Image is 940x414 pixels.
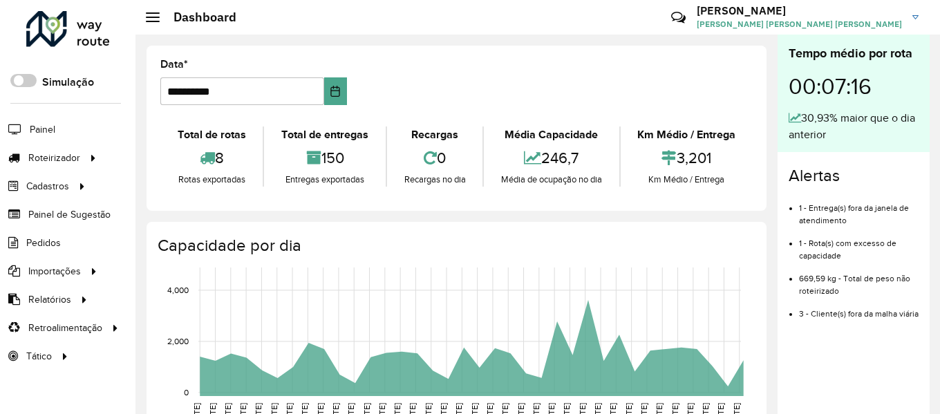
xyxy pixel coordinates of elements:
span: Painel [30,122,55,137]
div: Entregas exportadas [267,173,382,187]
h4: Alertas [789,166,919,186]
div: 30,93% maior que o dia anterior [789,110,919,143]
text: 4,000 [167,285,189,294]
div: Recargas [391,126,479,143]
h3: [PERSON_NAME] [697,4,902,17]
a: Contato Rápido [664,3,693,32]
div: 8 [164,143,259,173]
div: 246,7 [487,143,615,173]
label: Simulação [42,74,94,91]
div: Km Médio / Entrega [624,173,749,187]
span: Retroalimentação [28,321,102,335]
span: Tático [26,349,52,364]
li: 1 - Rota(s) com excesso de capacidade [799,227,919,262]
text: 2,000 [167,337,189,346]
span: Pedidos [26,236,61,250]
label: Data [160,56,188,73]
div: Total de entregas [267,126,382,143]
div: 150 [267,143,382,173]
div: Tempo médio por rota [789,44,919,63]
div: 00:07:16 [789,63,919,110]
li: 3 - Cliente(s) fora da malha viária [799,297,919,320]
span: Relatórios [28,292,71,307]
div: Km Médio / Entrega [624,126,749,143]
h4: Capacidade por dia [158,236,753,256]
span: Painel de Sugestão [28,207,111,222]
button: Choose Date [324,77,347,105]
text: 0 [184,388,189,397]
h2: Dashboard [160,10,236,25]
div: Média Capacidade [487,126,615,143]
div: Recargas no dia [391,173,479,187]
div: 3,201 [624,143,749,173]
span: Importações [28,264,81,279]
div: Média de ocupação no dia [487,173,615,187]
li: 1 - Entrega(s) fora da janela de atendimento [799,191,919,227]
span: Roteirizador [28,151,80,165]
div: Rotas exportadas [164,173,259,187]
div: 0 [391,143,479,173]
span: [PERSON_NAME] [PERSON_NAME] [PERSON_NAME] [697,18,902,30]
span: Cadastros [26,179,69,194]
li: 669,59 kg - Total de peso não roteirizado [799,262,919,297]
div: Total de rotas [164,126,259,143]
